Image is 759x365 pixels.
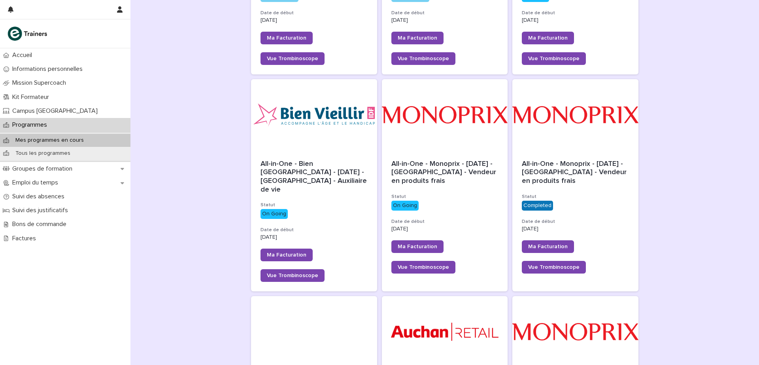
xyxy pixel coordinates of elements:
p: Accueil [9,51,38,59]
p: Programmes [9,121,53,129]
span: Vue Trombinoscope [398,56,449,61]
p: [DATE] [522,226,629,232]
a: Vue Trombinoscope [391,261,455,274]
h3: Statut [261,202,368,208]
h3: Date de début [522,10,629,16]
span: Ma Facturation [398,35,437,41]
p: [DATE] [261,234,368,241]
p: [DATE] [391,17,498,24]
p: Informations personnelles [9,65,89,73]
span: All-in-One - Monoprix - [DATE] - [GEOGRAPHIC_DATA] - Vendeur en produits frais [391,160,498,184]
p: Mission Supercoach [9,79,72,87]
a: Ma Facturation [261,249,313,261]
span: Ma Facturation [528,244,568,249]
span: All-in-One - Monoprix - [DATE] - [GEOGRAPHIC_DATA] - Vendeur en produits frais [522,160,629,184]
p: Tous les programmes [9,150,77,157]
a: All-in-One - Bien [GEOGRAPHIC_DATA] - [DATE] - [GEOGRAPHIC_DATA] - Auxiliaire de vieStatutOn Goin... [251,79,377,291]
span: Ma Facturation [398,244,437,249]
a: Ma Facturation [522,32,574,44]
a: Vue Trombinoscope [522,52,586,65]
a: All-in-One - Monoprix - [DATE] - [GEOGRAPHIC_DATA] - Vendeur en produits fraisStatutOn GoingDate ... [382,79,508,291]
p: [DATE] [391,226,498,232]
span: Ma Facturation [267,35,306,41]
h3: Date de début [522,219,629,225]
h3: Statut [391,194,498,200]
h3: Date de début [261,227,368,233]
img: K0CqGN7SDeD6s4JG8KQk [6,26,50,42]
a: Ma Facturation [522,240,574,253]
p: [DATE] [522,17,629,24]
h3: Date de début [261,10,368,16]
p: Mes programmes en cours [9,137,90,144]
h3: Statut [522,194,629,200]
div: On Going [261,209,288,219]
span: Vue Trombinoscope [528,56,580,61]
span: Vue Trombinoscope [267,56,318,61]
h3: Date de début [391,10,498,16]
p: [DATE] [261,17,368,24]
p: Kit Formateur [9,93,55,101]
a: Vue Trombinoscope [261,52,325,65]
span: Vue Trombinoscope [398,264,449,270]
a: All-in-One - Monoprix - [DATE] - [GEOGRAPHIC_DATA] - Vendeur en produits fraisStatutCompletedDate... [512,79,638,291]
span: Ma Facturation [267,252,306,258]
a: Vue Trombinoscope [391,52,455,65]
span: All-in-One - Bien [GEOGRAPHIC_DATA] - [DATE] - [GEOGRAPHIC_DATA] - Auxiliaire de vie [261,160,369,193]
a: Vue Trombinoscope [261,269,325,282]
div: Completed [522,201,553,211]
p: Campus [GEOGRAPHIC_DATA] [9,107,104,115]
a: Ma Facturation [391,32,444,44]
p: Bons de commande [9,221,73,228]
h3: Date de début [391,219,498,225]
p: Emploi du temps [9,179,64,186]
a: Ma Facturation [261,32,313,44]
p: Factures [9,235,42,242]
p: Suivi des justificatifs [9,207,74,214]
div: On Going [391,201,419,211]
a: Vue Trombinoscope [522,261,586,274]
a: Ma Facturation [391,240,444,253]
span: Vue Trombinoscope [528,264,580,270]
p: Suivi des absences [9,193,71,200]
p: Groupes de formation [9,165,79,173]
span: Ma Facturation [528,35,568,41]
span: Vue Trombinoscope [267,273,318,278]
